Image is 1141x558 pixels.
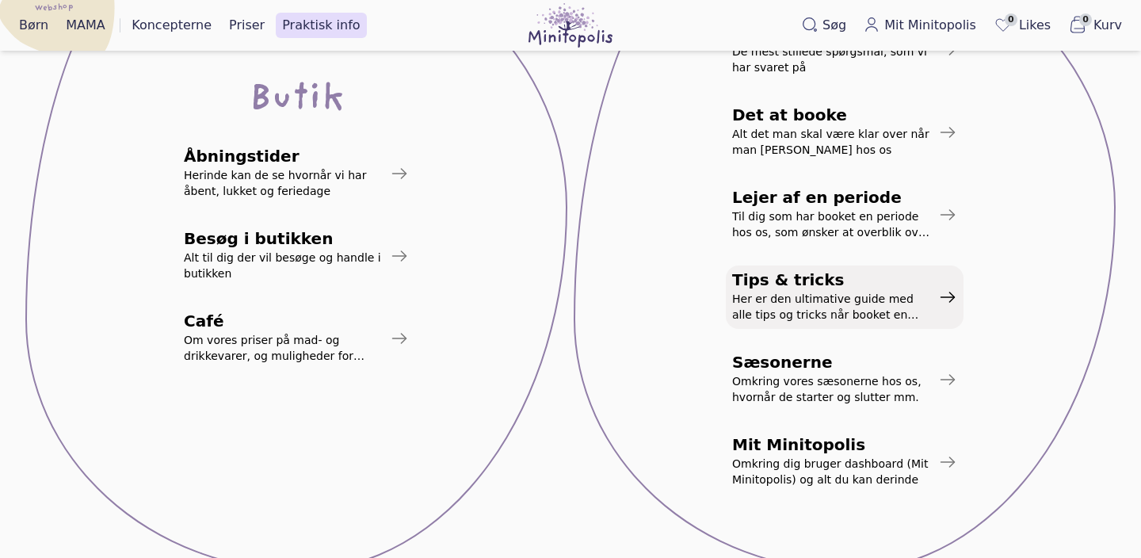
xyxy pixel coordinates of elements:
a: Koncepterne [125,13,218,38]
span: Café [184,313,384,329]
a: CaféOm vores priser på mad- og drikkevarer, og muligheder for bestilling [177,307,415,370]
a: Besøg i butikkenAlt til dig der vil besøge og handle i butikken [177,224,415,288]
span: 0 [1079,13,1092,26]
div: Butik [249,85,345,117]
span: Tips & tricks [732,272,932,288]
a: Priser [223,13,271,38]
a: Mit MinitopolisOmkring dig bruger dashboard (Mit Minitopolis) og alt du kan derinde [726,430,964,494]
span: Besøg i butikken [184,231,384,247]
span: De mest stillede spørgsmål, som vi har svaret på [732,44,932,75]
span: Her er den ultimative guide med alle tips og tricks når booket en periode hos os [732,291,932,323]
a: Praktisk info [276,13,366,38]
span: Mit Minitopolis [884,16,976,35]
a: Lejer af en periodeTil dig som har booket en periode hos os, som ønsker at overblik over processer [726,183,964,247]
span: Alt det man skal være klar over når man [PERSON_NAME] hos os [732,126,932,158]
a: MAMA [59,13,112,38]
a: ÅbningstiderHerinde kan de se hvornår vi har åbent, lukket og feriedage [177,142,415,205]
span: Alt til dig der vil besøge og handle i butikken [184,250,384,281]
button: Søg [796,13,853,38]
span: Til dig som har booket en periode hos os, som ønsker at overblik over processer [732,208,932,240]
span: Søg [822,16,846,35]
a: Det at bookeAlt det man skal være klar over når man [PERSON_NAME] hos os [726,101,964,164]
span: Sæsonerne [732,354,932,370]
img: Minitopolis logo [529,3,613,48]
span: Likes [1019,16,1051,35]
a: SæsonerneOmkring vores sæsonerne hos os, hvornår de starter og slutter mm. [726,348,964,411]
span: Kurv [1093,16,1122,35]
a: 0Likes [987,12,1057,39]
span: Omkring vores sæsonerne hos os, hvornår de starter og slutter mm. [732,373,932,405]
span: Mit Minitopolis [732,437,932,453]
span: Omkring dig bruger dashboard (Mit Minitopolis) og alt du kan derinde [732,456,932,487]
a: Tips & tricksHer er den ultimative guide med alle tips og tricks når booket en periode hos os [726,266,964,329]
a: Børn [13,13,55,38]
span: Lejer af en periode [732,189,932,205]
span: Åbningstider [184,148,384,164]
span: Om vores priser på mad- og drikkevarer, og muligheder for bestilling [184,332,384,364]
a: Mit Minitopolis [857,13,983,38]
span: 0 [1005,13,1017,26]
button: 0Kurv [1062,12,1128,39]
span: Herinde kan de se hvornår vi har åbent, lukket og feriedage [184,167,384,199]
span: Det at booke [732,107,932,123]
